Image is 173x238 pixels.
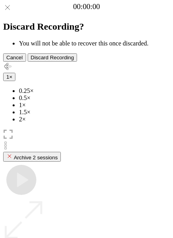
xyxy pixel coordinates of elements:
li: 0.25× [19,87,170,94]
button: Discard Recording [28,53,77,62]
li: 1× [19,102,170,109]
h2: Discard Recording? [3,21,170,32]
li: You will not be able to recover this once discarded. [19,40,170,47]
div: Archive 2 sessions [6,153,58,161]
li: 0.5× [19,94,170,102]
li: 2× [19,116,170,123]
li: 1.5× [19,109,170,116]
span: 1 [6,74,9,80]
a: 00:00:00 [73,2,100,11]
button: Cancel [3,53,26,62]
button: 1× [3,73,15,81]
button: Archive 2 sessions [3,152,61,162]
